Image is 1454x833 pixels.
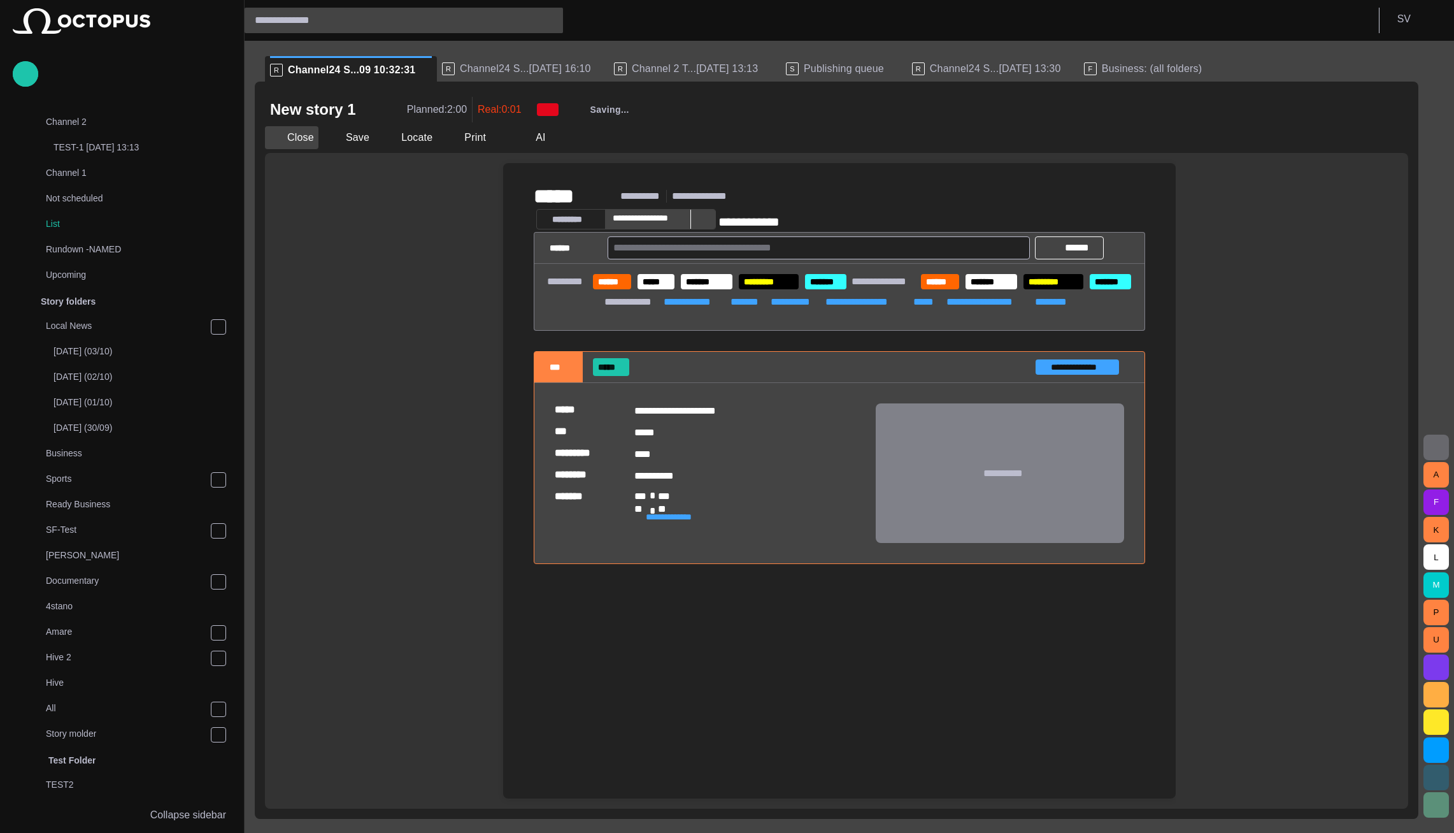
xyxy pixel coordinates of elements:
[20,493,231,518] div: Ready Business
[1423,600,1449,625] button: P
[20,722,231,748] div: Story molder
[28,391,231,416] div: [DATE] (01/10)
[379,126,437,149] button: Locate
[20,773,231,799] div: TEST2
[46,600,73,612] p: 4stano
[20,518,231,544] div: SF-Test
[53,345,112,358] p: [DATE] (03/10)
[46,243,121,256] p: Rundown -NAMED
[46,523,76,536] p: SF-Test
[46,447,82,460] p: Business
[20,595,231,620] div: 4stano
[437,56,609,82] div: RChannel24 S...[DATE] 16:10
[46,192,103,205] p: Not scheduled
[53,141,231,154] p: TEST-1 [DATE] 13:13
[288,64,415,76] span: Channel24 S...09 10:32:31
[912,62,925,75] p: R
[407,102,467,117] p: Planned: 2:00
[46,702,56,714] p: All
[804,62,884,75] span: Publishing queue
[460,62,591,75] span: Channel24 S...[DATE] 16:10
[324,126,374,149] button: Save
[270,64,283,76] p: R
[20,314,231,442] div: Local News[DATE] (03/10)[DATE] (02/10)[DATE] (01/10)[DATE] (30/09)
[20,442,231,467] div: Business
[28,416,231,442] div: [DATE] (30/09)
[46,472,71,485] p: Sports
[46,319,92,332] p: Local News
[786,62,799,75] p: S
[13,802,231,828] button: Collapse sidebar
[28,365,231,391] div: [DATE] (02/10)
[13,8,150,34] img: Octopus News Room
[20,544,231,569] div: [PERSON_NAME]
[46,778,74,791] p: TEST2
[632,62,758,75] span: Channel 2 T...[DATE] 13:13
[46,574,99,587] p: Documentary
[270,99,356,120] h2: New story 1
[28,340,231,365] div: [DATE] (03/10)
[1423,627,1449,653] button: U
[1423,462,1449,488] button: A
[1397,11,1411,27] p: S V
[46,676,64,689] p: Hive
[20,646,231,671] div: Hive 2
[20,697,231,722] div: All
[1423,544,1449,570] button: L
[1084,62,1097,75] p: F
[265,126,318,149] button: Close
[930,62,1061,75] span: Channel24 S...[DATE] 13:30
[1423,489,1449,515] button: F
[1387,8,1446,31] button: SV
[442,126,508,149] button: Print
[1423,517,1449,542] button: K
[20,569,231,595] div: Documentary
[41,295,96,308] p: Story folders
[46,625,72,638] p: Amare
[478,102,522,117] p: Real: 0:01
[46,727,96,740] p: Story molder
[907,56,1079,82] div: RChannel24 S...[DATE] 13:30
[46,217,60,230] p: List
[46,166,87,179] p: Channel 1
[1423,572,1449,598] button: M
[48,754,96,767] p: Test Folder
[1102,62,1202,75] span: Business: (all folders)
[46,498,110,511] p: Ready Business
[20,467,231,493] div: Sports
[28,136,231,161] div: TEST-1 [DATE] 13:13
[46,549,119,561] p: [PERSON_NAME]
[20,212,231,238] div: List
[46,651,71,663] p: Hive 2
[781,56,907,82] div: SPublishing queue
[46,268,86,281] p: Upcoming
[46,115,87,128] p: Channel 2
[150,808,226,823] p: Collapse sidebar
[1079,56,1225,82] div: FBusiness: (all folders)
[20,671,231,697] div: Hive
[513,126,550,149] button: AI
[590,103,629,116] span: Saving...
[53,396,112,409] p: [DATE] (01/10)
[265,56,437,82] div: RChannel24 S...09 10:32:31
[609,56,781,82] div: RChannel 2 T...[DATE] 13:13
[614,62,627,75] p: R
[53,421,112,434] p: [DATE] (30/09)
[20,620,231,646] div: Amare
[13,34,231,726] ul: main menu
[442,62,455,75] p: R
[53,370,112,383] p: [DATE] (02/10)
